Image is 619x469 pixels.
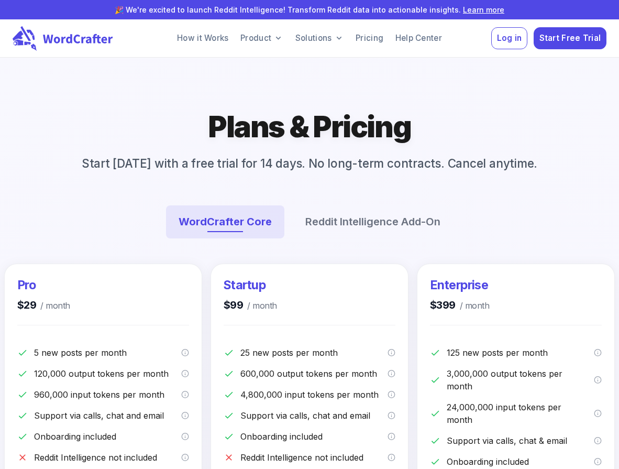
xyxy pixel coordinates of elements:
span: / month [36,299,70,313]
span: Log in [497,31,522,46]
a: Learn more [463,5,504,14]
svg: Input tokens are the words you provide to the AI model as instructions. You can think of tokens a... [181,390,189,399]
svg: A post is a new piece of content, an imported content for optimization or a content brief. [181,348,189,357]
p: 960,000 input tokens per month [34,388,181,401]
h4: $399 [430,298,489,313]
a: Pricing [352,28,388,49]
svg: We offer support via calls, chat and email to our customers with the pro plan [181,411,189,420]
svg: Output tokens are the words/characters the model generates in response to your instructions. You ... [594,376,602,384]
svg: Input tokens are the words you provide to the AI model as instructions. You can think of tokens a... [388,390,395,399]
p: Support via calls, chat and email [34,409,181,422]
h4: $29 [17,298,70,313]
button: Reddit Intelligence Add-On [293,205,453,238]
p: 24,000,000 input tokens per month [447,401,594,426]
a: Help Center [391,28,446,49]
p: Start [DATE] with a free trial for 14 days. No long-term contracts. Cancel anytime. [65,155,554,172]
p: Support via calls, chat and email [240,409,388,422]
p: Support via calls, chat & email [447,434,594,447]
button: WordCrafter Core [166,205,284,238]
p: 3,000,000 output tokens per month [447,367,594,392]
svg: Reddit Intelligence is a premium add-on that must be purchased separately. It provides Reddit dat... [181,453,189,462]
svg: We offer support via calls, chat and email to our customers with the startup plan [388,411,395,420]
h1: Plans & Pricing [208,108,411,146]
h4: $99 [224,298,277,313]
span: Start Free Trial [539,31,601,46]
svg: Reddit Intelligence is a premium add-on that must be purchased separately. It provides Reddit dat... [388,453,395,462]
p: Onboarding included [34,430,181,443]
p: 120,000 output tokens per month [34,367,181,380]
p: 125 new posts per month [447,346,594,359]
p: Reddit Intelligence not included [240,451,388,464]
svg: A post is a new piece of content, an imported content for optimization or a content brief. [594,348,602,357]
button: Start Free Trial [534,27,606,50]
span: / month [456,299,489,313]
p: 🎉 We're excited to launch Reddit Intelligence! Transform Reddit data into actionable insights. [17,4,602,15]
button: Log in [491,27,527,50]
p: 5 new posts per month [34,346,181,359]
svg: We offer a hands-on onboarding for the entire team for customers with the startup plan. Our struc... [388,432,395,441]
svg: We offer support via calls, chat and email to our customers with the enterprise plan [594,437,602,445]
h3: Pro [17,277,70,293]
svg: Input tokens are the words you provide to the AI model as instructions. You can think of tokens a... [594,409,602,418]
a: How it Works [173,28,233,49]
svg: We offer a hands-on onboarding for the entire team for customers with the pro plan. Our structure... [181,432,189,441]
a: Solutions [292,28,348,49]
svg: We offer a hands-on onboarding for the entire team for customers with the startup plan. Our struc... [594,457,602,466]
a: Product [237,28,288,49]
span: / month [243,299,277,313]
svg: Output tokens are the words/characters the model generates in response to your instructions. You ... [388,369,395,378]
h3: Startup [224,277,277,293]
p: 600,000 output tokens per month [240,367,388,380]
p: 25 new posts per month [240,346,388,359]
p: Onboarding included [447,455,594,468]
p: 4,800,000 input tokens per month [240,388,388,401]
svg: A post is a new piece of content, an imported content for optimization or a content brief. [388,348,395,357]
p: Onboarding included [240,430,388,443]
p: Reddit Intelligence not included [34,451,181,464]
svg: Output tokens are the words/characters the model generates in response to your instructions. You ... [181,369,189,378]
h3: Enterprise [430,277,489,293]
